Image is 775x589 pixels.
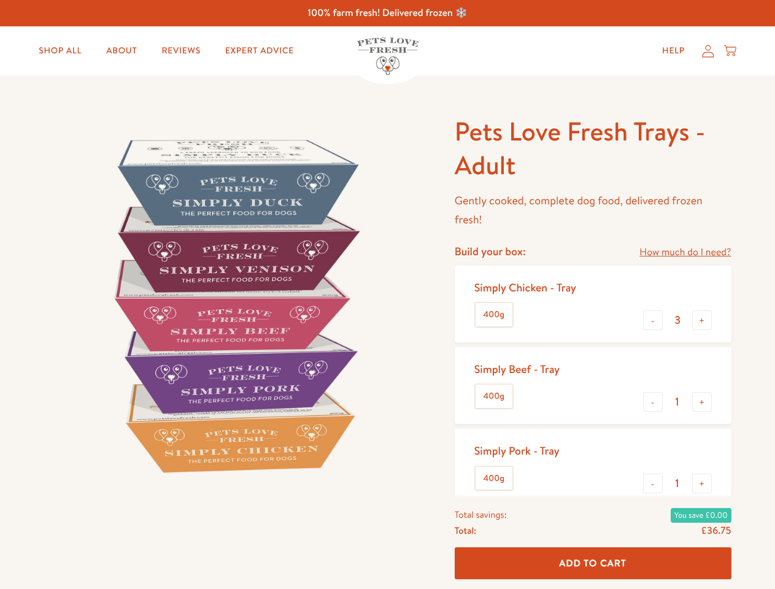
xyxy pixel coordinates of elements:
img: Pets Love Fresh [357,37,418,75]
p: Gently cooked, complete dog food, delivered frozen fresh! [455,191,731,229]
span: You save £0.00 [671,508,731,523]
h1: Pets Love Fresh Trays - Adult [455,115,731,182]
label: 400g [476,385,512,408]
button: Add To Cart [455,547,731,580]
div: Simply Pork - Tray [474,444,560,458]
h4: Build your box: [455,244,526,258]
label: 400g [476,303,512,326]
a: About [96,39,147,63]
a: Shop All [29,39,91,63]
label: 400g [476,467,512,490]
button: + [692,392,712,412]
span: Total savings: [455,507,507,523]
span: £36.75 [701,524,731,537]
img: Pets Love Fresh Trays - Adult [44,115,425,496]
a: Reviews [152,39,210,63]
button: - [643,474,663,493]
span: Total: [455,523,476,539]
button: - [643,392,663,412]
button: + [692,310,712,330]
span: Add To Cart [559,556,627,569]
a: Help [652,39,695,63]
a: How much do I need? [639,244,731,261]
div: Simply Chicken - Tray [474,280,576,294]
button: - [643,310,663,330]
div: Simply Beef - Tray [474,362,560,376]
button: + [692,474,712,493]
a: Expert Advice [215,39,304,63]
